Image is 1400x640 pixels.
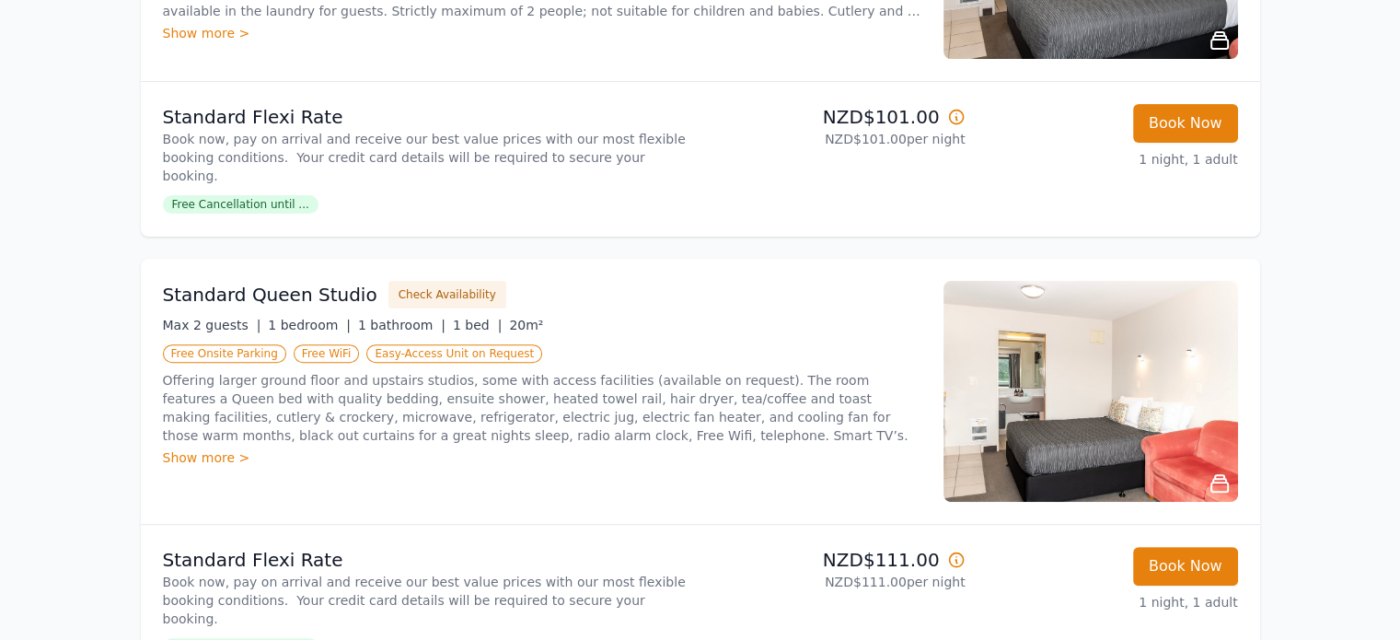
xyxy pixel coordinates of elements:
p: NZD$111.00 per night [708,573,966,591]
div: Show more > [163,24,921,42]
button: Book Now [1133,547,1238,586]
p: Book now, pay on arrival and receive our best value prices with our most flexible booking conditi... [163,573,693,628]
button: Check Availability [388,281,506,308]
span: Free WiFi [294,344,360,363]
span: 20m² [509,318,543,332]
p: NZD$101.00 per night [708,130,966,148]
span: Easy-Access Unit on Request [366,344,542,363]
span: Max 2 guests | [163,318,261,332]
div: Show more > [163,448,921,467]
span: 1 bed | [453,318,502,332]
p: 1 night, 1 adult [980,593,1238,611]
span: Free Onsite Parking [163,344,286,363]
span: 1 bedroom | [268,318,351,332]
p: 1 night, 1 adult [980,150,1238,169]
p: Offering larger ground floor and upstairs studios, some with access facilities (available on requ... [163,371,921,445]
p: Standard Flexi Rate [163,547,693,573]
p: Book now, pay on arrival and receive our best value prices with our most flexible booking conditi... [163,130,693,185]
p: NZD$101.00 [708,104,966,130]
h3: Standard Queen Studio [163,282,377,308]
p: Standard Flexi Rate [163,104,693,130]
span: Free Cancellation until ... [163,195,318,214]
p: NZD$111.00 [708,547,966,573]
span: 1 bathroom | [358,318,445,332]
button: Book Now [1133,104,1238,143]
